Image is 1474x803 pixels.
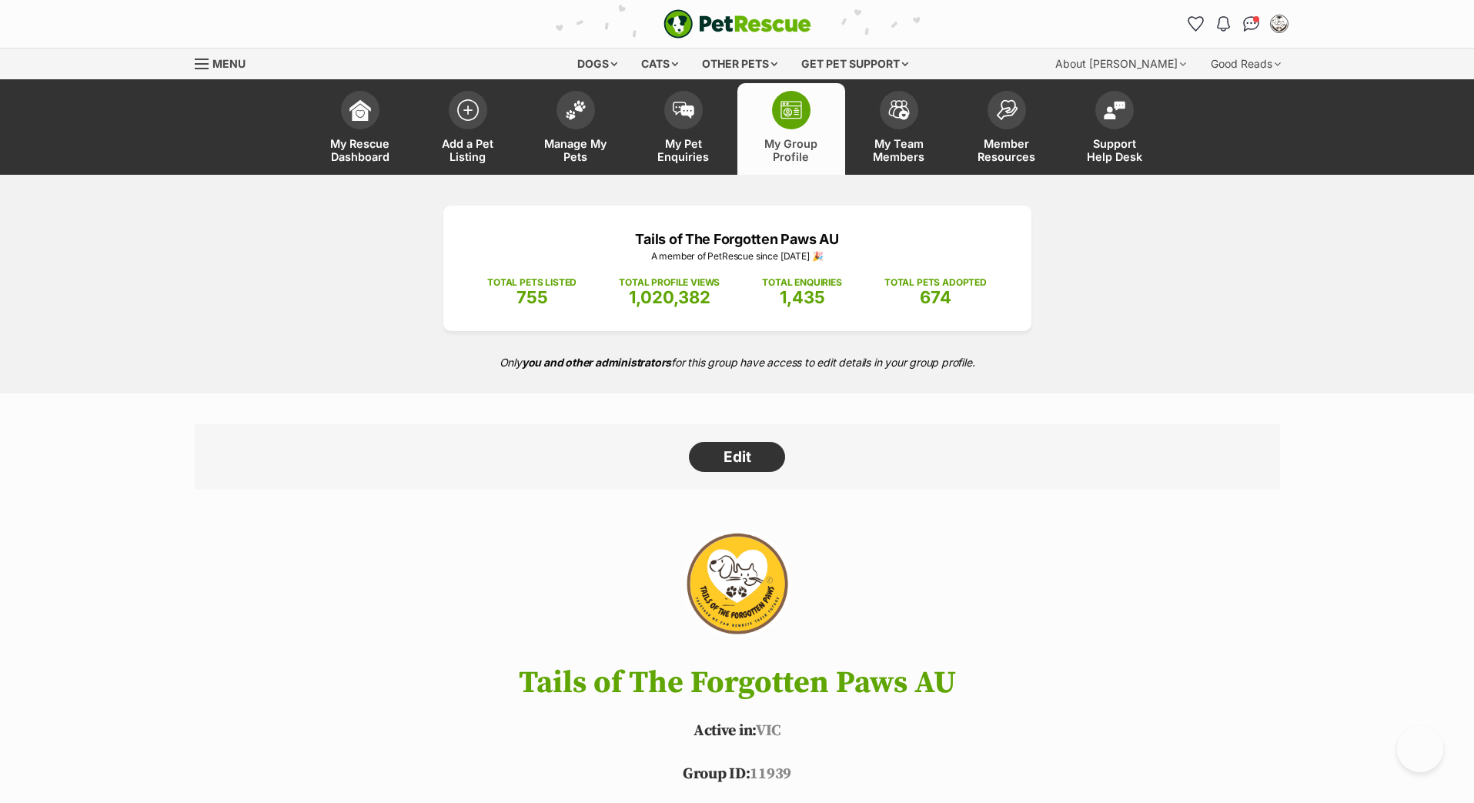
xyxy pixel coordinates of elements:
span: 1,435 [780,287,825,307]
span: 674 [920,287,951,307]
div: About [PERSON_NAME] [1045,49,1197,79]
p: TOTAL PETS ADOPTED [884,276,987,289]
div: Cats [630,49,689,79]
a: Menu [195,49,256,76]
a: Add a Pet Listing [414,83,522,175]
span: Manage My Pets [541,137,610,163]
iframe: Help Scout Beacon - Open [1397,726,1443,772]
div: Good Reads [1200,49,1292,79]
a: My Rescue Dashboard [306,83,414,175]
button: My account [1267,12,1292,36]
ul: Account quick links [1184,12,1292,36]
span: Member Resources [972,137,1041,163]
a: Support Help Desk [1061,83,1168,175]
h1: Tails of The Forgotten Paws AU [172,666,1303,700]
img: add-pet-listing-icon-0afa8454b4691262ce3f59096e99ab1cd57d4a30225e0717b998d2c9b9846f56.svg [457,99,479,121]
p: VIC [172,720,1303,743]
p: 11939 [172,763,1303,786]
a: My Pet Enquiries [630,83,737,175]
img: manage-my-pets-icon-02211641906a0b7f246fdf0571729dbe1e7629f14944591b6c1af311fb30b64b.svg [565,100,587,120]
p: TOTAL PROFILE VIEWS [619,276,720,289]
p: A member of PetRescue since [DATE] 🎉 [466,249,1008,263]
img: notifications-46538b983faf8c2785f20acdc204bb7945ddae34d4c08c2a6579f10ce5e182be.svg [1217,16,1229,32]
span: My Rescue Dashboard [326,137,395,163]
a: My Team Members [845,83,953,175]
img: group-profile-icon-3fa3cf56718a62981997c0bc7e787c4b2cf8bcc04b72c1350f741eb67cf2f40e.svg [780,101,802,119]
img: pet-enquiries-icon-7e3ad2cf08bfb03b45e93fb7055b45f3efa6380592205ae92323e6603595dc1f.svg [673,102,694,119]
img: Tails of The Forgotten Paws AU [649,520,824,651]
button: Notifications [1212,12,1236,36]
div: Get pet support [790,49,919,79]
a: PetRescue [663,9,811,38]
a: Member Resources [953,83,1061,175]
span: My Team Members [864,137,934,163]
p: TOTAL ENQUIRIES [762,276,841,289]
strong: you and other administrators [522,356,672,369]
a: Favourites [1184,12,1208,36]
span: Menu [212,57,246,70]
span: Add a Pet Listing [433,137,503,163]
a: My Group Profile [737,83,845,175]
div: Dogs [567,49,628,79]
img: team-members-icon-5396bd8760b3fe7c0b43da4ab00e1e3bb1a5d9ba89233759b79545d2d3fc5d0d.svg [888,100,910,120]
span: My Pet Enquiries [649,137,718,163]
img: help-desk-icon-fdf02630f3aa405de69fd3d07c3f3aa587a6932b1a1747fa1d2bba05be0121f9.svg [1104,101,1125,119]
a: Conversations [1239,12,1264,36]
span: My Group Profile [757,137,826,163]
span: Active in: [694,721,756,741]
div: Other pets [691,49,788,79]
a: Manage My Pets [522,83,630,175]
img: chat-41dd97257d64d25036548639549fe6c8038ab92f7586957e7f3b1b290dea8141.svg [1243,16,1259,32]
span: Group ID: [683,765,750,784]
span: 1,020,382 [629,287,710,307]
img: logo-e224e6f780fb5917bec1dbf3a21bbac754714ae5b6737aabdf751b685950b380.svg [663,9,811,38]
span: 755 [516,287,548,307]
p: TOTAL PETS LISTED [487,276,577,289]
p: Tails of The Forgotten Paws AU [466,229,1008,249]
span: Support Help Desk [1080,137,1149,163]
img: member-resources-icon-8e73f808a243e03378d46382f2149f9095a855e16c252ad45f914b54edf8863c.svg [996,99,1018,120]
a: Edit [689,442,785,473]
img: Tails of The Forgotten Paws AU profile pic [1272,16,1287,32]
img: dashboard-icon-eb2f2d2d3e046f16d808141f083e7271f6b2e854fb5c12c21221c1fb7104beca.svg [349,99,371,121]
